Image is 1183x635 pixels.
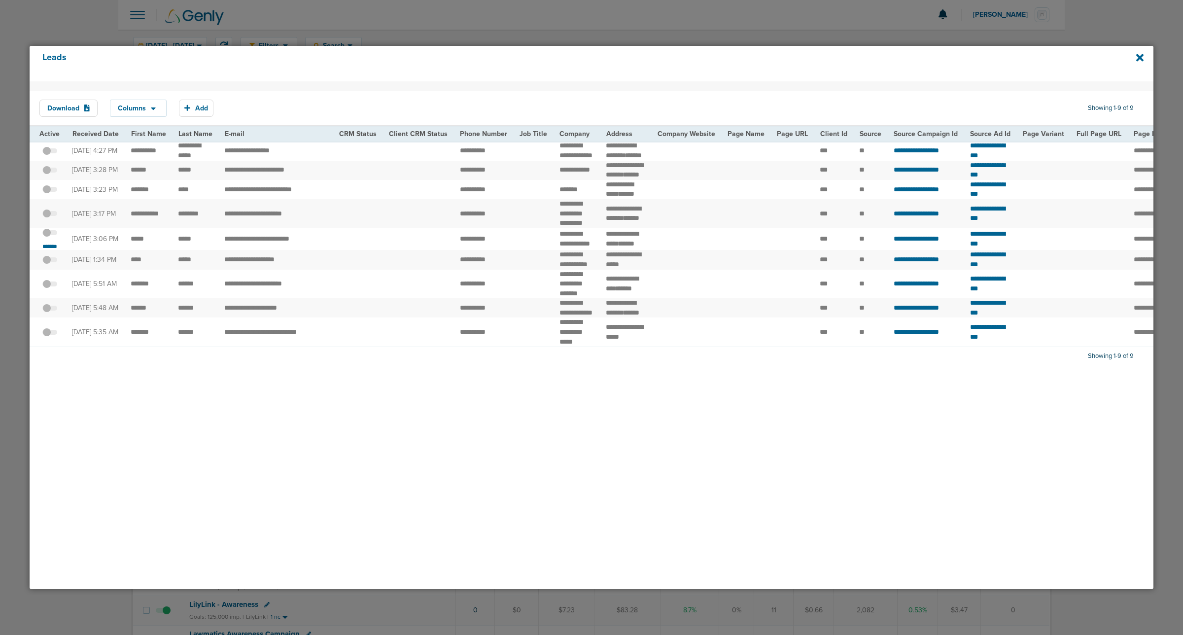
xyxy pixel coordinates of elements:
[600,126,651,141] th: Address
[66,298,125,317] td: [DATE] 5:48 AM
[339,130,377,138] span: CRM Status
[66,161,125,180] td: [DATE] 3:28 PM
[554,126,600,141] th: Company
[179,100,213,117] button: Add
[72,130,119,138] span: Received Date
[39,100,98,117] button: Download
[383,126,454,141] th: Client CRM Status
[1088,352,1134,360] span: Showing 1-9 of 9
[820,130,847,138] span: Client Id
[195,104,208,112] span: Add
[460,130,507,138] span: Phone Number
[66,180,125,199] td: [DATE] 3:23 PM
[66,317,125,347] td: [DATE] 5:35 AM
[66,250,125,269] td: [DATE] 1:34 PM
[651,126,721,141] th: Company Website
[894,130,958,138] span: Source Campaign Id
[66,141,125,160] td: [DATE] 4:27 PM
[39,130,60,138] span: Active
[514,126,554,141] th: Job Title
[777,130,808,138] span: Page URL
[225,130,244,138] span: E-mail
[66,270,125,299] td: [DATE] 5:51 AM
[1017,126,1071,141] th: Page Variant
[66,228,125,250] td: [DATE] 3:06 PM
[970,130,1010,138] span: Source Ad Id
[178,130,212,138] span: Last Name
[66,199,125,228] td: [DATE] 3:17 PM
[721,126,770,141] th: Page Name
[118,105,146,112] span: Columns
[860,130,881,138] span: Source
[1071,126,1128,141] th: Full Page URL
[1088,104,1134,112] span: Showing 1-9 of 9
[42,52,1034,75] h4: Leads
[131,130,166,138] span: First Name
